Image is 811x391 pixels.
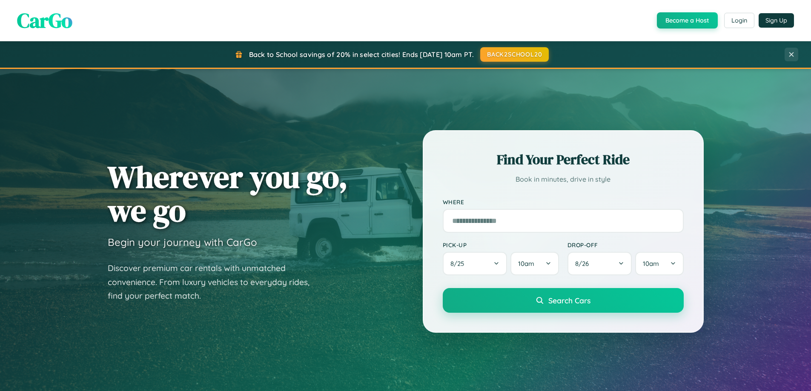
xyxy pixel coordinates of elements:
p: Book in minutes, drive in style [443,173,684,186]
button: 8/26 [567,252,632,275]
span: 10am [518,260,534,268]
h1: Wherever you go, we go [108,160,348,227]
label: Where [443,198,684,205]
h2: Find Your Perfect Ride [443,150,684,169]
span: CarGo [17,6,72,34]
button: BACK2SCHOOL20 [480,47,549,62]
button: Become a Host [657,12,718,29]
h3: Begin your journey with CarGo [108,236,257,248]
span: Back to School savings of 20% in select cities! Ends [DATE] 10am PT. [249,50,474,59]
button: Sign Up [759,13,794,28]
label: Pick-up [443,241,559,248]
span: Search Cars [548,296,590,305]
label: Drop-off [567,241,684,248]
button: 10am [510,252,559,275]
button: Search Cars [443,288,684,313]
button: 8/25 [443,252,507,275]
button: Login [724,13,754,28]
button: 10am [635,252,683,275]
span: 10am [643,260,659,268]
span: 8 / 26 [575,260,593,268]
span: 8 / 25 [450,260,468,268]
p: Discover premium car rentals with unmatched convenience. From luxury vehicles to everyday rides, ... [108,261,321,303]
